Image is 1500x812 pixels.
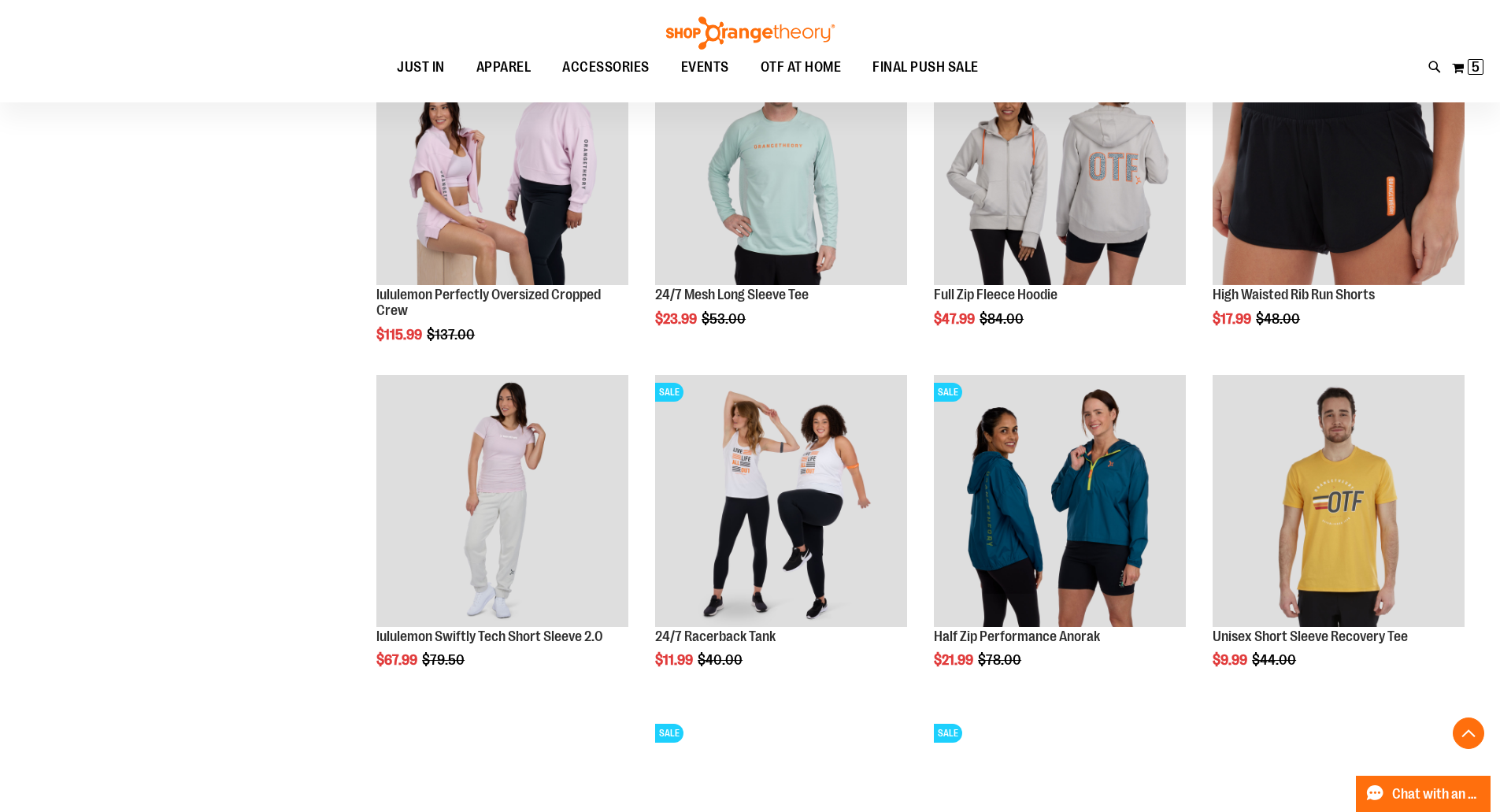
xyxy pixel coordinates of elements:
a: Main Image of 1457095SALE [655,33,907,287]
span: $21.99 [934,652,976,668]
span: $17.99 [1213,311,1254,327]
a: lululemon Perfectly Oversized Cropped CrewSALE [376,33,628,287]
span: $84.00 [980,311,1026,327]
img: 24/7 Racerback Tank [655,375,907,627]
a: High Waisted Rib Run Shorts [1213,33,1465,287]
a: Unisex Short Sleeve Recovery Tee [1213,628,1408,644]
a: Main Image of 1457091SALE [934,33,1186,287]
span: $11.99 [655,652,695,668]
div: product [369,367,636,709]
span: 5 [1472,59,1480,75]
div: product [926,367,1194,709]
span: $23.99 [655,311,699,327]
img: Main Image of 1457091 [934,33,1186,285]
a: FINAL PUSH SALE [857,50,994,85]
a: Half Zip Performance AnorakSALE [934,375,1186,629]
a: lululemon Swiftly Tech Short Sleeve 2.0 [376,375,628,629]
span: $47.99 [934,311,977,327]
span: $137.00 [427,327,477,343]
span: $9.99 [1213,652,1250,668]
a: Full Zip Fleece Hoodie [934,287,1057,302]
div: product [1205,25,1472,367]
span: $67.99 [376,652,420,668]
span: $53.00 [702,311,748,327]
button: Chat with an Expert [1356,776,1491,812]
span: SALE [934,724,962,743]
img: Product image for Unisex Short Sleeve Recovery Tee [1213,375,1465,627]
div: product [647,25,915,367]
a: Half Zip Performance Anorak [934,628,1100,644]
span: Chat with an Expert [1392,787,1481,802]
a: APPAREL [461,50,547,86]
img: Main Image of 1457095 [655,33,907,285]
div: product [647,367,915,709]
a: ACCESSORIES [546,50,665,86]
span: $48.00 [1256,311,1302,327]
img: lululemon Swiftly Tech Short Sleeve 2.0 [376,375,628,627]
div: product [926,25,1194,367]
a: High Waisted Rib Run Shorts [1213,287,1375,302]
div: product [1205,367,1472,709]
img: High Waisted Rib Run Shorts [1213,33,1465,285]
button: Back To Top [1453,717,1484,749]
a: 24/7 Racerback TankSALE [655,375,907,629]
a: EVENTS [665,50,745,86]
span: APPAREL [476,50,531,85]
img: lululemon Perfectly Oversized Cropped Crew [376,33,628,285]
img: Half Zip Performance Anorak [934,375,1186,627]
a: lululemon Swiftly Tech Short Sleeve 2.0 [376,628,603,644]
span: ACCESSORIES [562,50,650,85]
span: OTF AT HOME [761,50,842,85]
a: 24/7 Racerback Tank [655,628,776,644]
span: $40.00 [698,652,745,668]
span: SALE [934,383,962,402]
div: product [369,25,636,382]
a: Product image for Unisex Short Sleeve Recovery Tee [1213,375,1465,629]
a: 24/7 Mesh Long Sleeve Tee [655,287,809,302]
a: lululemon Perfectly Oversized Cropped Crew [376,287,601,318]
img: Shop Orangetheory [664,17,837,50]
span: $44.00 [1252,652,1298,668]
span: $115.99 [376,327,424,343]
span: SALE [655,724,683,743]
span: $78.00 [978,652,1024,668]
span: EVENTS [681,50,729,85]
span: $79.50 [422,652,467,668]
span: JUST IN [397,50,445,85]
a: OTF AT HOME [745,50,857,86]
span: FINAL PUSH SALE [872,50,979,85]
span: SALE [655,383,683,402]
a: JUST IN [381,50,461,86]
